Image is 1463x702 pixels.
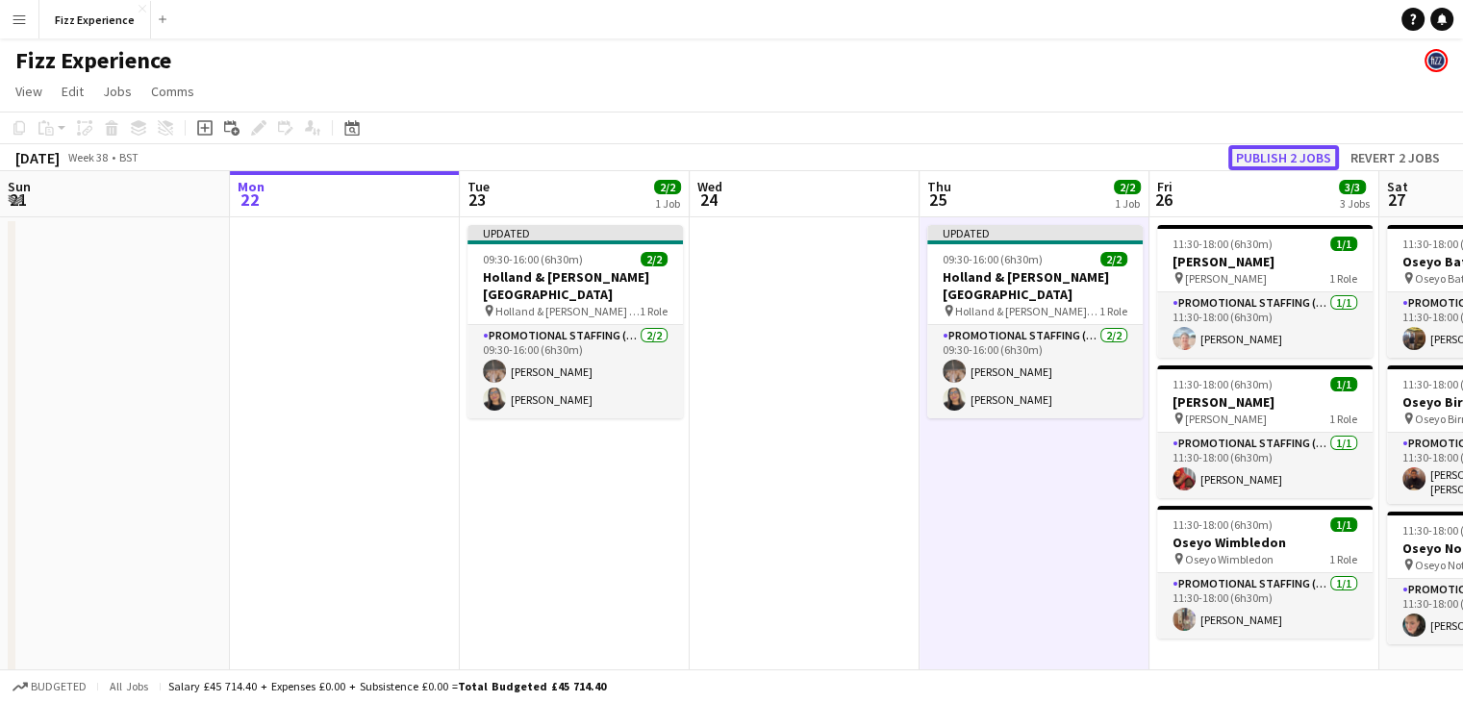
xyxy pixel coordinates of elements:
h3: [PERSON_NAME] [1157,393,1373,411]
span: 25 [924,188,951,211]
span: 11:30-18:00 (6h30m) [1173,517,1273,532]
app-card-role: Promotional Staffing (Brand Ambassadors)2/209:30-16:00 (6h30m)[PERSON_NAME][PERSON_NAME] [467,325,683,418]
span: 27 [1384,188,1408,211]
button: Publish 2 jobs [1228,145,1339,170]
h3: Holland & [PERSON_NAME][GEOGRAPHIC_DATA] [927,268,1143,303]
span: 11:30-18:00 (6h30m) [1173,237,1273,251]
span: Edit [62,83,84,100]
span: Week 38 [63,150,112,164]
span: Tue [467,178,490,195]
app-user-avatar: Fizz Admin [1425,49,1448,72]
span: 2/2 [1114,180,1141,194]
a: Comms [143,79,202,104]
span: Sun [8,178,31,195]
div: 1 Job [655,196,680,211]
div: Updated [467,225,683,240]
span: 1/1 [1330,517,1357,532]
span: 2/2 [654,180,681,194]
h3: Holland & [PERSON_NAME] [GEOGRAPHIC_DATA] [467,268,683,303]
span: Wed [697,178,722,195]
span: 1 Role [1329,412,1357,426]
a: Jobs [95,79,139,104]
span: All jobs [106,679,152,693]
span: Comms [151,83,194,100]
span: Budgeted [31,680,87,693]
span: 3/3 [1339,180,1366,194]
span: 22 [235,188,265,211]
span: Total Budgeted £45 714.40 [458,679,606,693]
span: 24 [694,188,722,211]
span: [PERSON_NAME] [1185,412,1267,426]
span: 26 [1154,188,1173,211]
h3: Oseyo Wimbledon [1157,534,1373,551]
a: Edit [54,79,91,104]
button: Budgeted [10,676,89,697]
span: 2/2 [641,252,668,266]
app-job-card: Updated09:30-16:00 (6h30m)2/2Holland & [PERSON_NAME][GEOGRAPHIC_DATA] Holland & [PERSON_NAME][GEO... [927,225,1143,418]
span: 11:30-18:00 (6h30m) [1173,377,1273,391]
span: 1/1 [1330,237,1357,251]
span: 23 [465,188,490,211]
div: Updated [927,225,1143,240]
h1: Fizz Experience [15,46,171,75]
span: 09:30-16:00 (6h30m) [483,252,583,266]
button: Fizz Experience [39,1,151,38]
span: 1/1 [1330,377,1357,391]
span: Fri [1157,178,1173,195]
div: BST [119,150,139,164]
h3: [PERSON_NAME] [1157,253,1373,270]
div: [DATE] [15,148,60,167]
div: 1 Job [1115,196,1140,211]
div: Salary £45 714.40 + Expenses £0.00 + Subsistence £0.00 = [168,679,606,693]
app-card-role: Promotional Staffing (Brand Ambassadors)2/209:30-16:00 (6h30m)[PERSON_NAME][PERSON_NAME] [927,325,1143,418]
span: Thu [927,178,951,195]
span: 1 Role [640,304,668,318]
span: 21 [5,188,31,211]
app-job-card: Updated09:30-16:00 (6h30m)2/2Holland & [PERSON_NAME] [GEOGRAPHIC_DATA] Holland & [PERSON_NAME] [G... [467,225,683,418]
span: Sat [1387,178,1408,195]
app-card-role: Promotional Staffing (Brand Ambassadors)1/111:30-18:00 (6h30m)[PERSON_NAME] [1157,573,1373,639]
span: 1 Role [1329,552,1357,566]
span: Mon [238,178,265,195]
span: [PERSON_NAME] [1185,271,1267,286]
span: 2/2 [1100,252,1127,266]
span: Holland & [PERSON_NAME] [GEOGRAPHIC_DATA] [495,304,640,318]
span: 1 Role [1329,271,1357,286]
span: Oseyo Wimbledon [1185,552,1274,566]
app-job-card: 11:30-18:00 (6h30m)1/1[PERSON_NAME] [PERSON_NAME]1 RolePromotional Staffing (Brand Ambassadors)1/... [1157,225,1373,358]
button: Revert 2 jobs [1343,145,1448,170]
a: View [8,79,50,104]
span: Jobs [103,83,132,100]
span: 09:30-16:00 (6h30m) [943,252,1043,266]
span: 1 Role [1099,304,1127,318]
span: Holland & [PERSON_NAME][GEOGRAPHIC_DATA] [955,304,1099,318]
app-job-card: 11:30-18:00 (6h30m)1/1[PERSON_NAME] [PERSON_NAME]1 RolePromotional Staffing (Brand Ambassadors)1/... [1157,365,1373,498]
span: View [15,83,42,100]
app-job-card: 11:30-18:00 (6h30m)1/1Oseyo Wimbledon Oseyo Wimbledon1 RolePromotional Staffing (Brand Ambassador... [1157,506,1373,639]
app-card-role: Promotional Staffing (Brand Ambassadors)1/111:30-18:00 (6h30m)[PERSON_NAME] [1157,292,1373,358]
div: 3 Jobs [1340,196,1370,211]
app-card-role: Promotional Staffing (Brand Ambassadors)1/111:30-18:00 (6h30m)[PERSON_NAME] [1157,433,1373,498]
